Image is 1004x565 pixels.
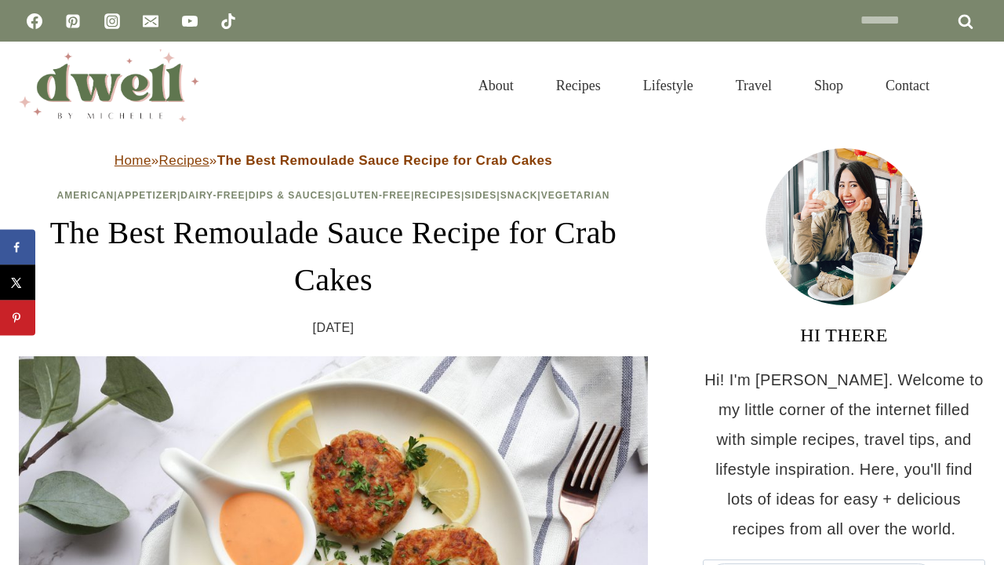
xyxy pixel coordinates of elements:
a: Home [115,153,151,168]
a: Recipes [535,58,622,113]
a: Shop [793,58,864,113]
a: About [457,58,535,113]
h1: The Best Remoulade Sauce Recipe for Crab Cakes [19,210,648,304]
a: Contact [864,58,951,113]
a: Gluten-Free [336,190,411,201]
button: View Search Form [959,72,985,99]
a: Facebook [19,5,50,37]
a: TikTok [213,5,244,37]
a: Recipes [414,190,461,201]
a: Sides [464,190,497,201]
a: Recipes [159,153,209,168]
a: Snack [500,190,538,201]
a: American [57,190,115,201]
strong: The Best Remoulade Sauce Recipe for Crab Cakes [217,153,553,168]
a: Dips & Sauces [249,190,332,201]
a: Travel [715,58,793,113]
a: Dairy-Free [180,190,245,201]
nav: Primary Navigation [457,58,951,113]
img: DWELL by michelle [19,49,199,122]
a: Pinterest [57,5,89,37]
a: Vegetarian [541,190,610,201]
span: | | | | | | | | [57,190,610,201]
a: Lifestyle [622,58,715,113]
a: Email [135,5,166,37]
h3: HI THERE [703,321,985,349]
time: [DATE] [313,316,355,340]
p: Hi! I'm [PERSON_NAME]. Welcome to my little corner of the internet filled with simple recipes, tr... [703,365,985,544]
span: » » [115,153,552,168]
a: YouTube [174,5,206,37]
a: Appetizer [118,190,177,201]
a: Instagram [96,5,128,37]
